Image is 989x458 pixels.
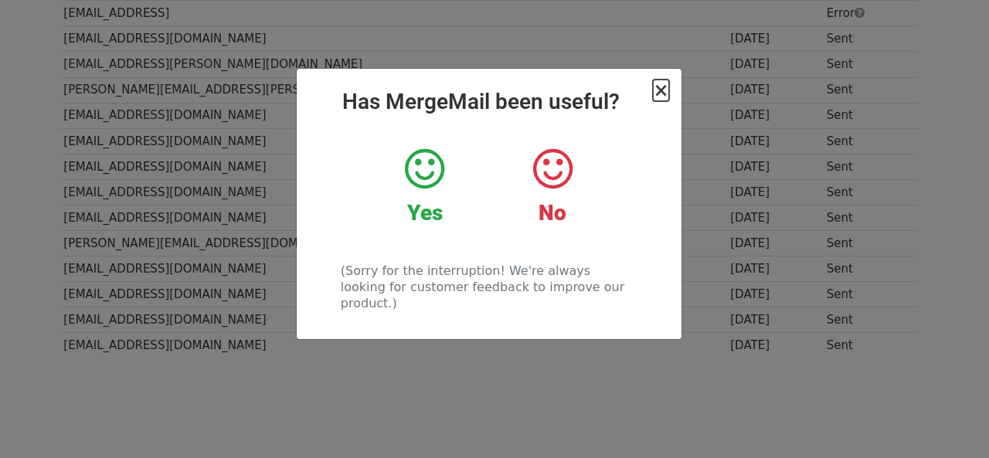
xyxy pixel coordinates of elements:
button: Close [653,81,668,100]
a: No [500,146,604,226]
span: × [653,80,668,101]
strong: Yes [407,200,443,226]
strong: No [539,200,566,226]
h2: Has MergeMail been useful? [309,89,669,115]
a: Yes [372,146,477,226]
p: (Sorry for the interruption! We're always looking for customer feedback to improve our product.) [341,263,637,311]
